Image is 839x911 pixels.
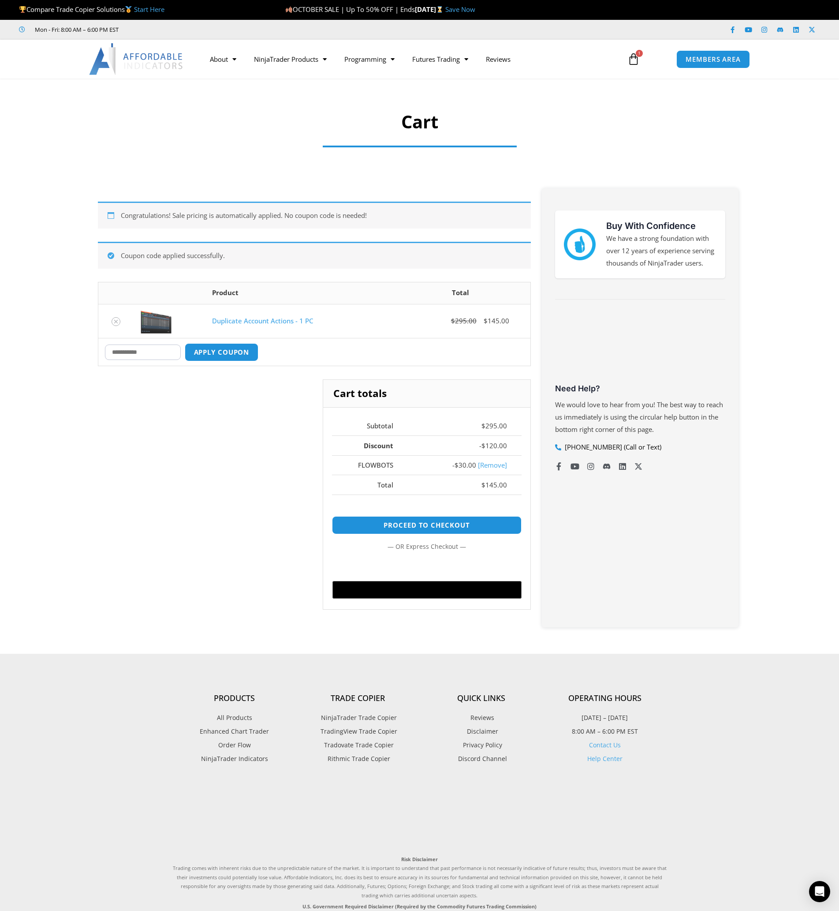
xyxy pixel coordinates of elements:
[217,712,252,724] span: All Products
[391,282,530,304] th: Total
[330,557,523,578] iframe: Secure express checkout frame
[125,6,132,13] img: 🥇
[336,49,403,69] a: Programming
[332,541,521,552] p: — or —
[563,441,661,454] span: [PHONE_NUMBER] (Call or Text)
[468,712,494,724] span: Reviews
[477,49,519,69] a: Reviews
[33,24,119,35] span: Mon - Fri: 8:00 AM – 6:00 PM EST
[420,712,543,724] a: Reviews
[89,43,184,75] img: LogoAI | Affordable Indicators – NinjaTrader
[185,343,259,361] button: Apply coupon
[332,475,408,495] th: Total
[285,5,415,14] span: OCTOBER SALE | Up To 50% OFF | Ends
[332,455,408,475] th: FLOWBOTS
[420,726,543,737] a: Disclaimer
[173,753,296,765] a: NinjaTrader Indicators
[481,441,485,450] span: $
[332,505,521,513] iframe: PayPal Message 2
[201,753,268,765] span: NinjaTrader Indicators
[332,435,408,455] th: Discount
[19,6,26,13] img: 🏆
[98,202,531,229] div: Congratulations! Sale pricing is automatically applied. No coupon code is needed!
[131,25,263,34] iframe: Customer reviews powered by Trustpilot
[212,316,313,325] a: Duplicate Account Actions - 1 PC
[173,739,296,751] a: Order Flow
[408,455,522,475] td: -
[809,881,830,902] div: Open Intercom Messenger
[543,712,667,724] p: [DATE] – [DATE]
[302,903,537,910] strong: U.S. Government Required Disclaimer (Required by the Commodity Futures Trading Commission)
[245,49,336,69] a: NinjaTrader Products
[676,50,750,68] a: MEMBERS AREA
[481,441,507,450] bdi: 120.00
[296,739,420,751] a: Tradovate Trade Copier
[484,316,509,325] bdi: 145.00
[401,856,438,862] strong: Risk Disclaimer
[201,49,617,69] nav: Menu
[112,317,120,326] a: Remove Duplicate Account Actions - 1 PC from cart
[478,461,507,469] a: Remove flowbots coupon
[325,753,390,765] span: Rithmic Trade Copier
[127,109,712,134] h1: Cart
[484,316,488,325] span: $
[481,480,485,489] span: $
[323,380,530,407] h2: Cart totals
[134,5,164,14] a: Start Here
[564,229,596,260] img: mark thumbs good 43913 | Affordable Indicators – NinjaTrader
[296,694,420,703] h4: Trade Copier
[296,753,420,765] a: Rithmic Trade Copier
[332,416,408,436] th: Subtotal
[543,694,667,703] h4: Operating Hours
[455,461,476,469] span: 30.00
[420,739,543,751] a: Privacy Policy
[686,56,741,63] span: MEMBERS AREA
[286,6,292,13] img: 🍂
[415,5,445,14] strong: [DATE]
[403,49,477,69] a: Futures Trading
[587,754,623,763] a: Help Center
[200,726,269,737] span: Enhanced Chart Trader
[481,421,507,430] bdi: 295.00
[481,480,507,489] bdi: 145.00
[173,712,296,724] a: All Products
[332,516,521,534] a: Proceed to checkout
[173,694,296,703] h4: Products
[445,5,475,14] a: Save Now
[318,726,397,737] span: TradingView Trade Copier
[481,421,485,430] span: $
[322,739,394,751] span: Tradovate Trade Copier
[543,726,667,737] p: 8:00 AM – 6:00 PM EST
[141,309,172,334] img: Screenshot 2024-08-26 15414455555 | Affordable Indicators – NinjaTrader
[614,46,653,72] a: 1
[205,282,391,304] th: Product
[606,232,716,270] p: We have a strong foundation with over 12 years of experience serving thousands of NinjaTrader users.
[173,784,667,846] iframe: Customer reviews powered by Trustpilot
[201,49,245,69] a: About
[451,316,455,325] span: $
[218,739,251,751] span: Order Flow
[589,741,621,749] a: Contact Us
[296,712,420,724] a: NinjaTrader Trade Copier
[465,726,498,737] span: Disclaimer
[173,855,667,900] p: Trading comes with inherent risks due to the unpredictable nature of the market. It is important ...
[296,726,420,737] a: TradingView Trade Copier
[98,242,531,269] div: Coupon code applied successfully.
[173,726,296,737] a: Enhanced Chart Trader
[19,5,164,14] span: Compare Trade Copier Solutions
[555,400,723,434] span: We would love to hear from you! The best way to reach us immediately is using the circular help b...
[555,315,725,381] iframe: Customer reviews powered by Trustpilot
[451,316,477,325] bdi: 295.00
[455,461,459,469] span: $
[319,712,397,724] span: NinjaTrader Trade Copier
[606,219,716,232] h3: Buy With Confidence
[479,441,481,450] span: -
[436,6,443,13] img: ⌛
[420,694,543,703] h4: Quick Links
[636,50,643,57] span: 1
[555,383,725,394] h3: Need Help?
[420,753,543,765] a: Discord Channel
[456,753,507,765] span: Discord Channel
[461,739,502,751] span: Privacy Policy
[332,581,522,599] button: Buy with GPay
